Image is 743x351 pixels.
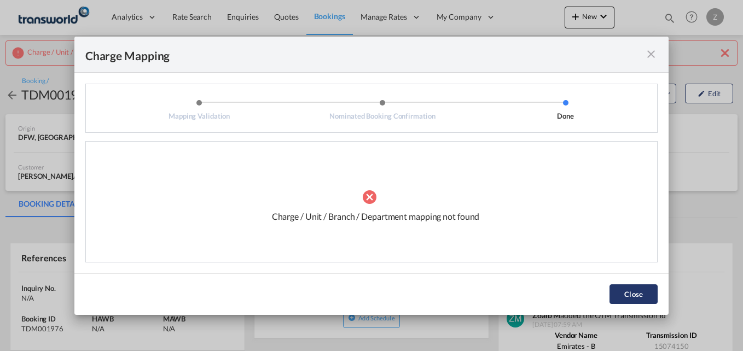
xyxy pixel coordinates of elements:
[108,99,291,121] li: Mapping Validation
[85,48,170,61] div: Charge Mapping
[291,99,474,121] li: Nominated Booking Confirmation
[645,48,658,61] md-icon: icon-close fg-AAA8AD cursor
[11,11,206,22] body: Editor, editor12
[74,37,669,315] md-dialog: Mapping ValidationNominated Booking ...
[272,210,480,231] div: Charge / Unit / Branch / Department mapping not found
[610,284,658,304] button: Close
[474,99,657,121] li: Done
[362,183,389,210] md-icon: icon-close-circle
